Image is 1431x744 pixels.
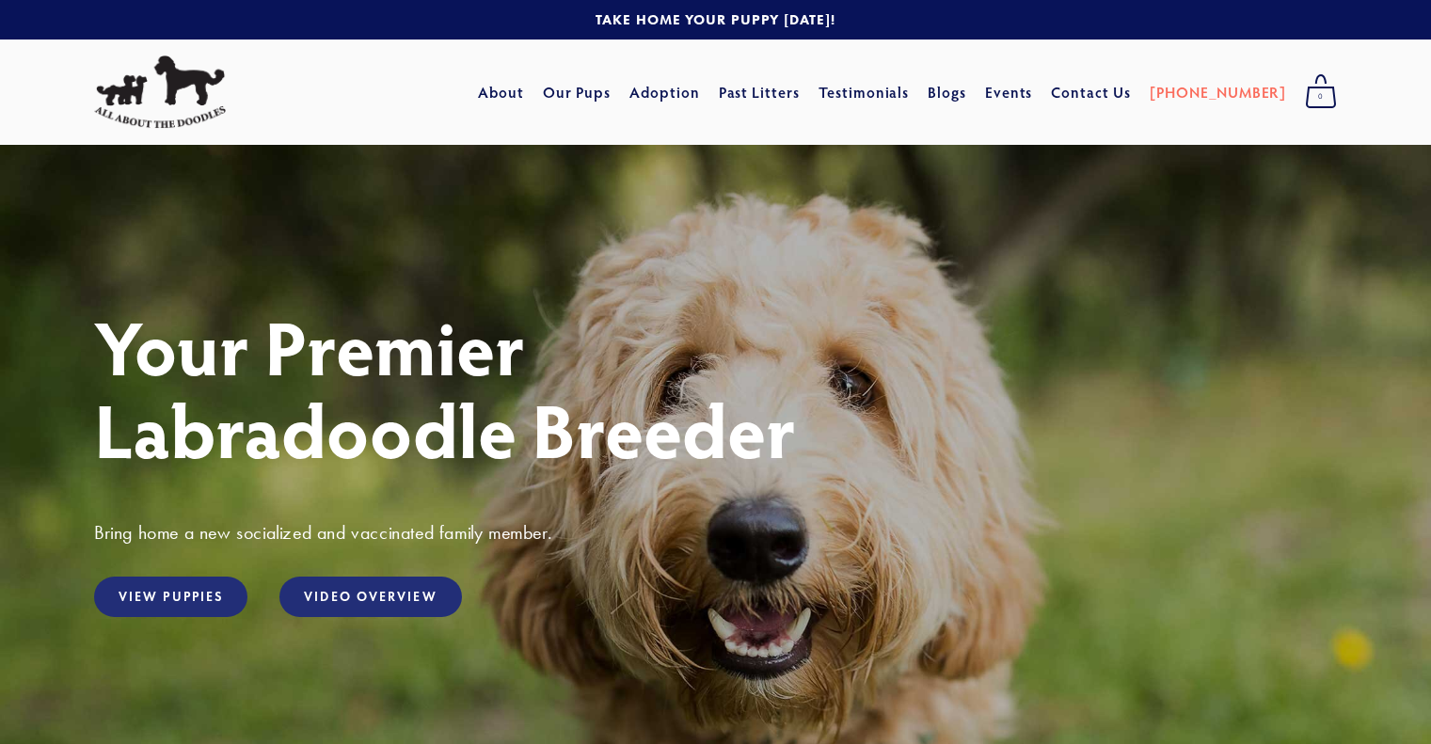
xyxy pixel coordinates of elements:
a: Our Pups [543,75,612,109]
a: Blogs [928,75,966,109]
a: Testimonials [819,75,910,109]
a: Adoption [629,75,700,109]
a: Past Litters [719,82,801,102]
a: Contact Us [1051,75,1131,109]
a: View Puppies [94,577,247,617]
h1: Your Premier Labradoodle Breeder [94,305,1337,470]
span: 0 [1305,85,1337,109]
img: All About The Doodles [94,55,226,129]
a: Events [985,75,1033,109]
a: Video Overview [279,577,461,617]
a: About [478,75,524,109]
h3: Bring home a new socialized and vaccinated family member. [94,520,1337,545]
a: 0 items in cart [1296,69,1346,116]
a: [PHONE_NUMBER] [1150,75,1286,109]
